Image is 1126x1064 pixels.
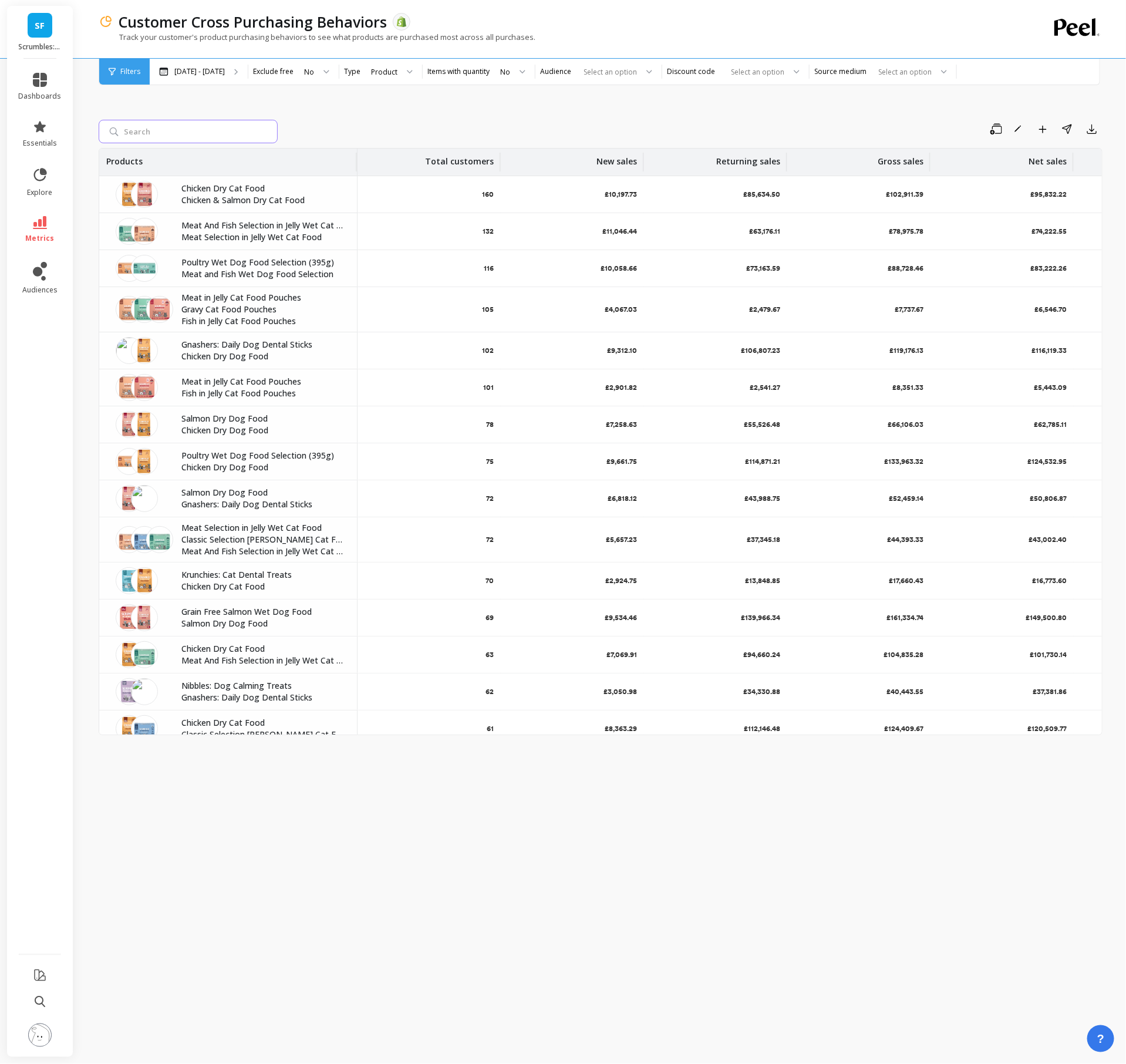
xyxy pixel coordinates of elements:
p: £73,163.59 [746,264,780,273]
img: chicken-dry-dog-fooddry-dog-foodscrumbles-natural-pet-fooddac2-799661.png [131,448,158,475]
span: ? [1097,1031,1104,1047]
img: fish-in-jelly-cat-food-poucheswet-cat-foodscrumbles-natural-pet-foodwcjmpf-p-3865272.png [146,296,173,323]
p: Chicken Dry Cat Food [181,717,343,729]
label: Exclude free [253,67,294,76]
p: 116 [484,264,494,273]
p: £37,381.86 [1033,687,1067,696]
p: Salmon Dry Dog Food [181,413,343,425]
span: explore [28,188,53,197]
p: 61 [487,724,494,733]
p: £11,046.44 [602,227,637,236]
p: Meat Selection in Jelly Wet Cat Food [181,522,343,534]
p: 132 [483,227,494,236]
p: Chicken Dry Dog Food [181,462,343,473]
p: Meat Selection in Jelly Wet Cat Food [181,231,343,243]
p: £112,146.48 [744,724,780,733]
p: 72 [486,535,494,544]
img: free-wet-dog-food-for-subscriberswet-dog-foodscrumbles-natural-pet-foodwdmpm-free-336014.png [116,255,143,282]
img: free-wet-cat-food-for-subscriberscat-treatsscrumbles-natural-pet-foodwcjmp-free-916881.png [116,218,143,245]
p: £94,660.24 [743,650,780,659]
img: chicken-dry-cat-fooddry-cat-foodscrumbles-natural-pet-foodcac075-590977.png [116,715,143,742]
p: £5,443.09 [1034,383,1067,392]
img: chicken-dry-cat-fooddry-cat-foodscrumbles-natural-pet-foodcac075-590977.png [116,181,143,208]
p: Meat in Jelly Cat Food Pouches [181,292,343,304]
p: Gnashers: Daily Dog Dental Sticks [181,692,343,703]
img: chicken-salmon-dry-cat-fooddry-cat-foodscrumbles-natural-pet-foodcas075-850637.png [131,181,158,208]
p: £78,975.78 [889,227,923,236]
p: Meat and Fish Wet Dog Food Selection [181,268,343,280]
img: chicken-dry-dog-fooddry-dog-foodscrumbles-natural-pet-fooddac2-799661.png [131,337,158,364]
img: krunchies-cat-dental-treatscat-treatsscrumbles-natural-pet-foodctdb-527544.png [116,567,143,594]
label: Type [344,67,360,76]
p: £9,661.75 [606,457,637,466]
p: Gnashers: Daily Dog Dental Sticks [181,499,343,510]
p: £17,660.43 [889,576,923,585]
p: £6,546.70 [1034,305,1067,314]
p: Poultry Wet Dog Food Selection (395g) [181,257,343,268]
p: £7,069.91 [606,650,637,659]
p: £124,532.95 [1027,457,1067,466]
p: Chicken & Salmon Dry Cat Food [181,194,343,206]
img: free-wet-cat-food-for-subscriberscat-treatsscrumbles-natural-pet-foodwcjmp-free-916881.png [131,641,158,668]
p: 62 [486,687,494,696]
img: free-dog-treats-for-subscribersdog-treatsscrumbles-natural-pet-fooddttn-free-733382.png [116,678,143,705]
span: metrics [26,234,55,243]
p: £5,657.23 [606,535,637,544]
p: Gravy Cat Food Pouches [181,304,343,315]
p: Products [106,149,143,167]
p: £55,526.48 [744,420,780,429]
label: Items with quantity [427,67,490,76]
img: meat-in-jelly-cat-food-poucheswet-cat-foodscrumbles-natural-pet-foodwcjmp-p-2937716.png [116,296,143,323]
img: gnashers-daily-dog-dental-sticksdog-treatsscrumbles-natural-pet-fooddtdb-903557.png [131,678,158,705]
p: £9,312.10 [607,346,637,355]
span: SF [35,19,45,32]
img: salmon-dry-dog-fooddry-dog-foodscrumbles-natural-pet-fooddas2-594733.png [131,604,158,631]
p: Meat And Fish Selection in Jelly Wet Cat Food [181,220,343,231]
p: 78 [486,420,494,429]
p: £4,067.03 [605,305,637,314]
p: 160 [482,190,494,199]
p: Chicken Dry Cat Food [181,183,343,194]
p: 72 [486,494,494,503]
p: £106,807.23 [741,346,780,355]
p: £88,728.46 [888,264,923,273]
p: Track your customer's product purchasing behaviors to see what products are purchased most across... [99,32,535,42]
p: £66,106.03 [888,420,923,429]
p: Meat And Fish Selection in Jelly Wet Cat Food [181,655,343,666]
p: £2,924.75 [605,576,637,585]
p: Chicken Dry Cat Food [181,581,343,592]
img: free-wet-cat-food-for-subscriberscat-treatsscrumbles-natural-pet-foodwcmp-free-882030.png [131,715,158,742]
img: free-wet-dog-food-for-subscriberswet-dog-foodscrumbles-natural-pet-foodwdmp-free-450309.png [131,255,158,282]
p: £43,002.40 [1029,535,1067,544]
p: 69 [486,613,494,622]
p: Chicken Dry Cat Food [181,643,343,655]
p: £7,258.63 [606,420,637,429]
img: salmon-dry-dog-fooddry-dog-foodscrumbles-natural-pet-fooddas2-594733.png [116,485,143,512]
p: 63 [486,650,494,659]
p: 102 [482,346,494,355]
p: £124,409.67 [884,724,923,733]
p: £10,058.66 [601,264,637,273]
p: Classic Selection [PERSON_NAME] Cat Food in Tins [181,534,343,546]
p: £43,988.75 [744,494,780,503]
p: £62,785.11 [1034,420,1067,429]
p: £102,911.39 [886,190,923,199]
p: £83,222.26 [1030,264,1067,273]
p: £63,176.11 [749,227,780,236]
p: £2,479.67 [749,305,780,314]
p: Classic Selection [PERSON_NAME] Cat Food in Tins [181,729,343,740]
img: gnashers-daily-dog-dental-sticksdog-treatsscrumbles-natural-pet-fooddtdb-903557.png [131,485,158,512]
p: £120,509.77 [1027,724,1067,733]
p: £8,363.29 [605,724,637,733]
p: Chicken Dry Dog Food [181,425,343,436]
img: gnashers-daily-dog-dental-sticksdog-treatsscrumbles-natural-pet-fooddtdb-903557.png [116,337,143,364]
p: Poultry Wet Dog Food Selection (395g) [181,450,343,462]
p: Salmon Dry Dog Food [181,487,343,499]
img: chicken-dry-cat-fooddry-cat-foodscrumbles-natural-pet-foodcac075-590977.png [131,567,158,594]
img: salmon-dry-dog-fooddry-dog-foodscrumbles-natural-pet-fooddas2-594733.png [116,411,143,438]
p: Customer Cross Purchasing Behaviors [119,12,387,32]
p: New sales [596,149,637,167]
span: Filters [120,67,140,76]
p: £16,773.60 [1032,576,1067,585]
p: Krunchies: Cat Dental Treats [181,569,343,581]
